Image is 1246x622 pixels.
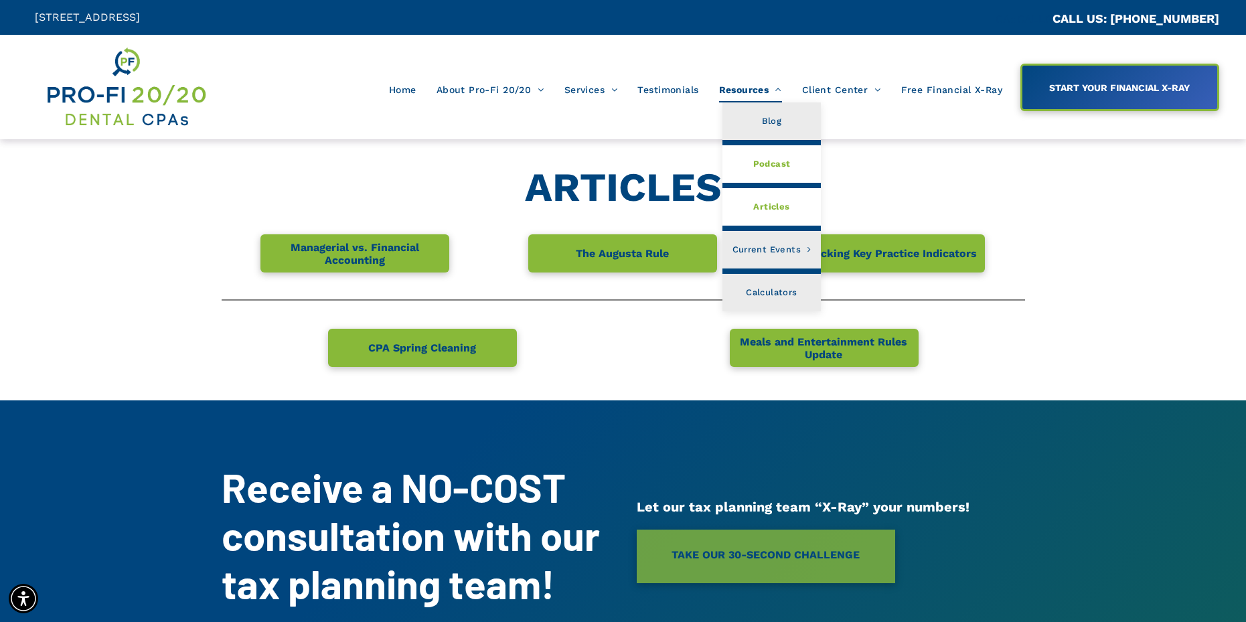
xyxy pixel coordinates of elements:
span: Current Events [732,241,811,258]
span: Meals and Entertainment Rules Update [731,329,916,368]
a: Free Financial X-Ray [891,77,1012,102]
span: Calculators [746,284,797,301]
a: Testimonials [627,77,708,102]
a: Podcast [722,145,822,183]
a: Resources [709,77,792,102]
span: CPA Spring Cleaning [364,335,481,361]
a: Articles [722,188,822,226]
strong: Receive a NO-COST consultation with our tax planning team! [222,463,600,607]
a: START YOUR FINANCIAL X-RAY [1020,64,1219,111]
img: Get Dental CPA Consulting, Bookkeeping, & Bank Loans [45,45,207,129]
span: Resources [719,77,782,102]
a: CALL US: [PHONE_NUMBER] [1053,11,1219,25]
a: About Pro-Fi 20/20 [426,77,554,102]
span: START YOUR FINANCIAL X-RAY [1044,76,1194,100]
a: Home [379,77,426,102]
span: Tracking Key Practice Indicators [799,240,982,266]
a: Blog [722,102,822,140]
a: TAKE OUR 30-SECOND CHALLENGE [637,530,895,583]
span: Podcast [753,155,791,173]
div: Accessibility Menu [9,584,38,613]
span: Let our tax planning team “X-Ray” your numbers! [637,499,969,515]
span: CA::CALLC [996,13,1053,25]
span: TAKE OUR 30-SECOND CHALLENGE [672,540,860,570]
span: Managerial vs. Financial Accounting [262,234,447,273]
a: Calculators [722,274,822,311]
a: Managerial vs. Financial Accounting [260,234,449,273]
a: Current Events [722,231,822,268]
a: CPA Spring Cleaning [328,329,517,367]
span: [STREET_ADDRESS] [35,11,140,23]
span: The Augusta Rule [571,240,674,266]
span: Articles [753,198,789,216]
strong: ARTICLES [525,163,722,211]
a: Tracking Key Practice Indicators [796,234,985,273]
a: The Augusta Rule [528,234,717,273]
a: Client Center [792,77,891,102]
a: Meals and Entertainment Rules Update [730,329,919,367]
span: Blog [762,112,782,130]
a: Services [554,77,628,102]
